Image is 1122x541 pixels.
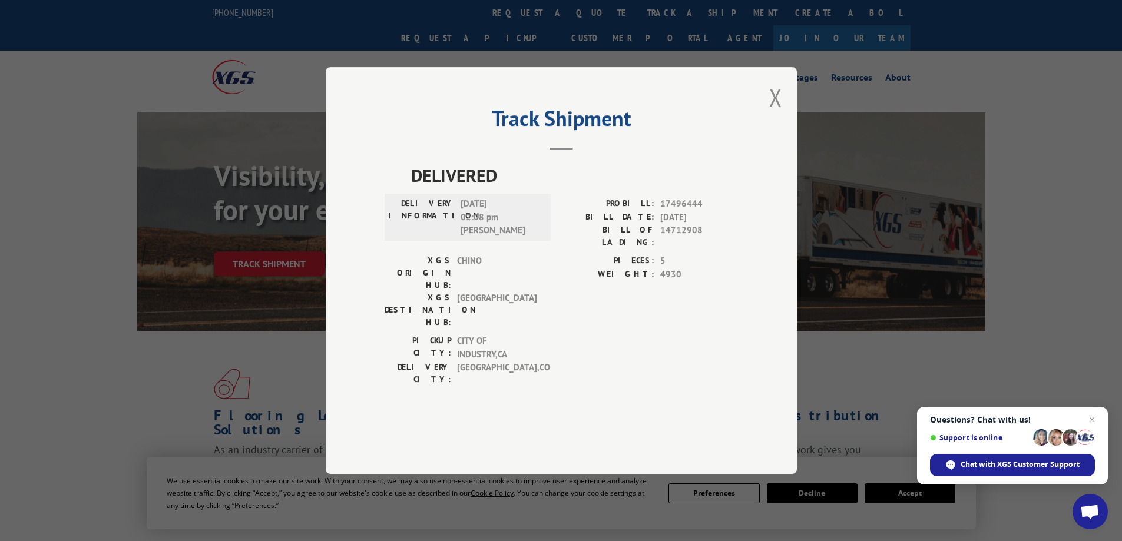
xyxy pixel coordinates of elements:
[660,254,738,268] span: 5
[660,197,738,211] span: 17496444
[457,361,537,386] span: [GEOGRAPHIC_DATA] , CO
[961,459,1080,470] span: Chat with XGS Customer Support
[561,211,654,224] label: BILL DATE:
[385,254,451,291] label: XGS ORIGIN HUB:
[561,268,654,281] label: WEIGHT:
[461,197,540,237] span: [DATE] 02:08 pm [PERSON_NAME]
[561,197,654,211] label: PROBILL:
[388,197,455,237] label: DELIVERY INFORMATION:
[457,254,537,291] span: CHINO
[561,224,654,248] label: BILL OF LADING:
[930,415,1095,424] span: Questions? Chat with us!
[930,454,1095,476] div: Chat with XGS Customer Support
[457,334,537,361] span: CITY OF INDUSTRY , CA
[561,254,654,268] label: PIECES:
[1073,494,1108,529] div: Open chat
[930,433,1029,442] span: Support is online
[385,110,738,132] h2: Track Shipment
[660,224,738,248] span: 14712908
[1085,413,1099,427] span: Close chat
[385,291,451,328] label: XGS DESTINATION HUB:
[660,211,738,224] span: [DATE]
[660,268,738,281] span: 4930
[769,82,782,113] button: Close modal
[457,291,537,328] span: [GEOGRAPHIC_DATA]
[385,361,451,386] label: DELIVERY CITY:
[411,162,738,188] span: DELIVERED
[385,334,451,361] label: PICKUP CITY:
